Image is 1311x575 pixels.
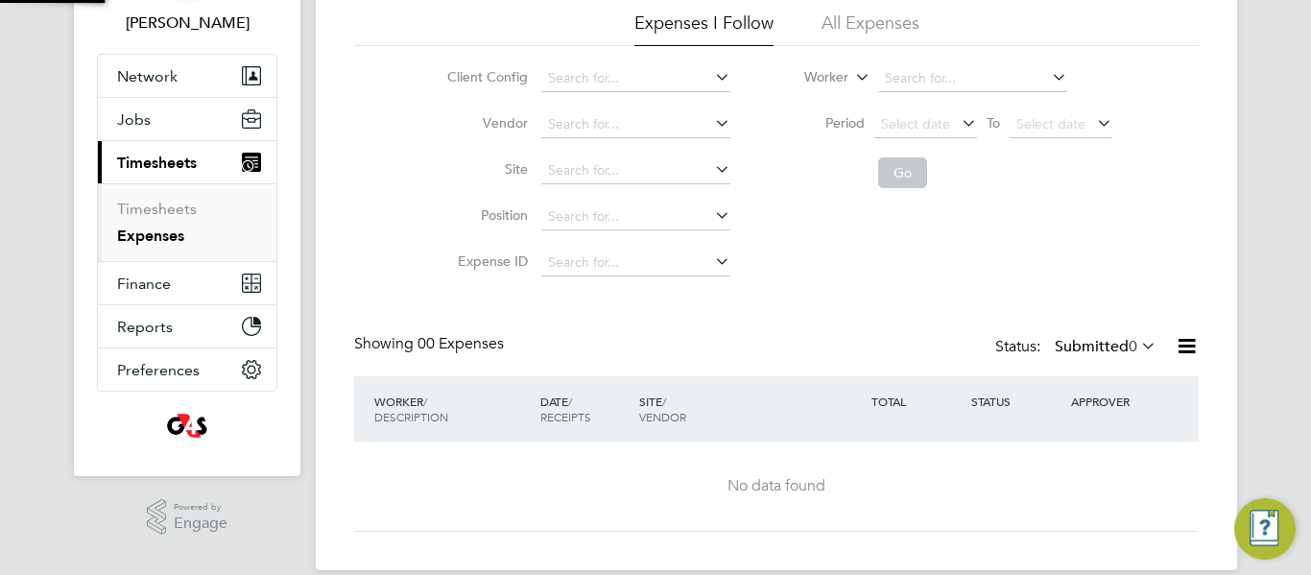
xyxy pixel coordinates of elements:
[441,160,528,178] label: Site
[417,334,504,353] span: 00 Expenses
[634,12,774,46] li: Expenses I Follow
[878,157,927,188] button: Go
[98,262,276,304] button: Finance
[98,98,276,140] button: Jobs
[373,476,1180,496] div: No data found
[662,394,666,409] span: /
[995,334,1160,361] div: Status:
[1066,384,1166,419] div: APPROVER
[568,394,572,409] span: /
[174,499,227,515] span: Powered by
[762,68,848,87] label: Worker
[867,384,966,419] div: TOTAL
[98,305,276,347] button: Reports
[822,12,919,46] li: All Expenses
[354,334,508,354] div: Showing
[634,384,867,434] div: SITE
[97,411,277,442] a: Go to home page
[878,65,1067,92] input: Search for...
[117,110,151,129] span: Jobs
[441,68,528,85] label: Client Config
[541,250,730,276] input: Search for...
[98,183,276,261] div: Timesheets
[369,384,536,434] div: WORKER
[981,110,1006,135] span: To
[423,394,427,409] span: /
[541,65,730,92] input: Search for...
[117,200,197,218] a: Timesheets
[1234,498,1296,560] button: Engage Resource Center
[1016,115,1085,132] span: Select date
[881,115,950,132] span: Select date
[117,227,184,245] a: Expenses
[441,114,528,132] label: Vendor
[441,206,528,224] label: Position
[174,515,227,532] span: Engage
[98,55,276,97] button: Network
[536,384,635,434] div: DATE
[97,12,277,35] span: David Robins
[541,111,730,138] input: Search for...
[1129,337,1137,356] span: 0
[778,114,865,132] label: Period
[147,499,228,536] a: Powered byEngage
[1055,337,1156,356] label: Submitted
[639,409,686,424] span: VENDOR
[374,409,448,424] span: DESCRIPTION
[966,384,1066,419] div: STATUS
[98,348,276,391] button: Preferences
[98,141,276,183] button: Timesheets
[117,154,197,172] span: Timesheets
[117,275,171,293] span: Finance
[540,409,591,424] span: RECEIPTS
[117,361,200,379] span: Preferences
[541,157,730,184] input: Search for...
[117,318,173,336] span: Reports
[163,411,212,442] img: g4sssuk-logo-retina.png
[441,252,528,270] label: Expense ID
[117,67,178,85] span: Network
[541,204,730,230] input: Search for...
